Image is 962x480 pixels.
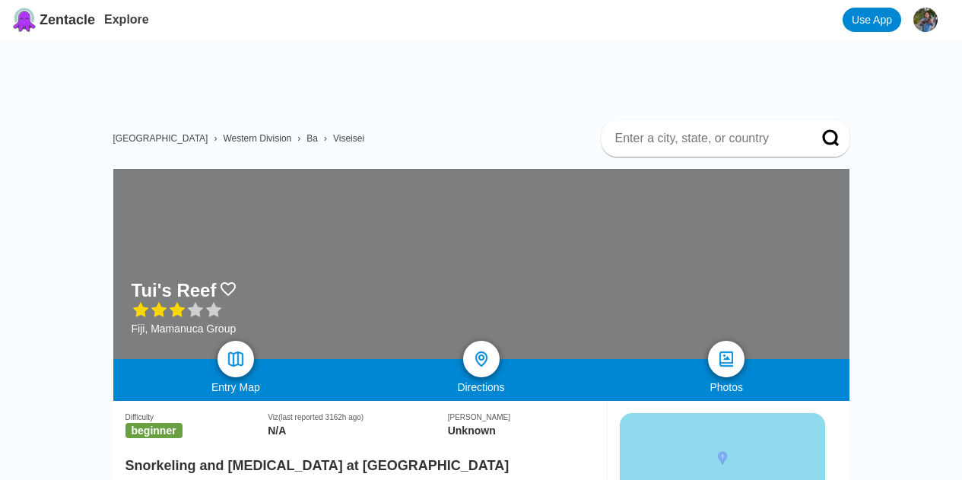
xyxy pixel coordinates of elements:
div: Entry Map [113,381,359,393]
div: Viz (last reported 3162h ago) [268,413,448,421]
div: Photos [604,381,849,393]
img: Zentacle logo [12,8,37,32]
a: Western Division [223,133,291,144]
h2: Snorkeling and [MEDICAL_DATA] at [GEOGRAPHIC_DATA] [125,449,595,474]
div: Difficulty [125,413,268,421]
span: beginner [125,423,183,438]
a: photos [708,341,745,377]
div: N/A [268,424,448,437]
input: Enter a city, state, or country [614,131,801,146]
a: Viseisei [333,133,364,144]
span: › [214,133,217,144]
img: map [227,350,245,368]
div: Unknown [448,424,595,437]
a: Explore [104,13,149,26]
span: › [324,133,327,144]
a: Use App [843,8,901,32]
a: [GEOGRAPHIC_DATA] [113,133,208,144]
img: directions [472,350,491,368]
a: Zentacle logoZentacle [12,8,95,32]
img: photos [717,350,735,368]
a: Ba [306,133,318,144]
div: Directions [358,381,604,393]
span: Zentacle [40,12,95,28]
a: map [217,341,254,377]
div: Fiji, Mamanuca Group [132,323,238,335]
h1: Tui's Reef [132,280,217,301]
span: › [297,133,300,144]
button: Cyrus Soltani [907,2,950,38]
div: [PERSON_NAME] [448,413,595,421]
iframe: Advertisement [125,40,849,108]
img: Cyrus Soltani [913,8,938,32]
